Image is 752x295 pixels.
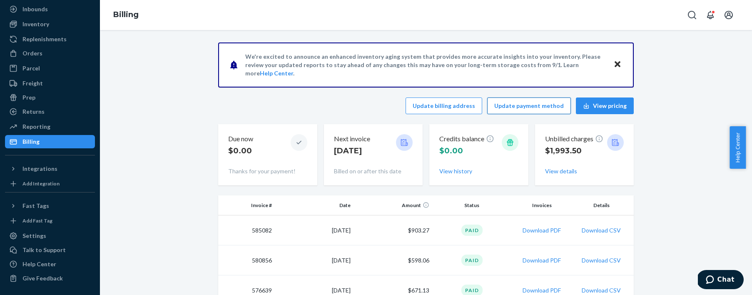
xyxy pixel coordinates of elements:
a: Help Center [5,257,95,271]
button: Integrations [5,162,95,175]
th: Status [433,195,511,215]
a: Inventory [5,17,95,31]
button: Open Search Box [684,7,700,23]
button: View history [439,167,472,175]
p: $1,993.50 [545,145,603,156]
div: Settings [22,232,46,240]
div: Orders [22,49,42,57]
button: Update billing address [406,97,482,114]
p: Thanks for your payment! [228,167,307,175]
a: Parcel [5,62,95,75]
th: Invoices [511,195,573,215]
div: Parcel [22,64,40,72]
td: 585082 [218,215,275,245]
div: Paid [461,255,483,266]
button: Download PDF [523,286,561,295]
td: [DATE] [275,245,354,275]
span: $0.00 [439,146,463,155]
button: Talk to Support [5,243,95,257]
p: Billed on or after this date [334,167,413,175]
th: Invoice # [218,195,275,215]
th: Date [275,195,354,215]
button: View details [545,167,577,175]
th: Details [573,195,634,215]
button: Help Center [730,126,746,169]
button: Open account menu [720,7,737,23]
a: Billing [5,135,95,148]
div: Freight [22,79,43,87]
p: Credits balance [439,134,494,144]
div: Talk to Support [22,246,66,254]
a: Billing [113,10,139,19]
p: Due now [228,134,253,144]
a: Add Fast Tag [5,216,95,226]
div: Inbounds [22,5,48,13]
a: Replenishments [5,32,95,46]
button: Download CSV [582,256,621,265]
div: Add Fast Tag [22,217,52,224]
div: Integrations [22,165,57,173]
div: Billing [22,137,40,146]
td: 580856 [218,245,275,275]
button: Download PDF [523,226,561,235]
button: Update payment method [487,97,571,114]
div: Returns [22,107,45,116]
div: Reporting [22,122,50,131]
div: Replenishments [22,35,67,43]
td: [DATE] [275,215,354,245]
a: Settings [5,229,95,242]
ol: breadcrumbs [107,3,145,27]
th: Amount [354,195,433,215]
div: Help Center [22,260,56,268]
button: Close [612,59,623,71]
button: Open notifications [702,7,719,23]
p: Next invoice [334,134,370,144]
a: Returns [5,105,95,118]
button: Download CSV [582,286,621,295]
div: Add Integration [22,180,60,187]
div: Inventory [22,20,49,28]
p: [DATE] [334,145,370,156]
p: We're excited to announce an enhanced inventory aging system that provides more accurate insights... [245,52,605,77]
a: Reporting [5,120,95,133]
a: Help Center [260,70,293,77]
a: Orders [5,47,95,60]
a: Freight [5,77,95,90]
button: Download CSV [582,226,621,235]
button: Fast Tags [5,199,95,212]
td: $598.06 [354,245,433,275]
td: $903.27 [354,215,433,245]
div: Paid [461,225,483,236]
iframe: Opens a widget where you can chat to one of our agents [698,270,744,291]
div: Give Feedback [22,274,63,282]
div: Fast Tags [22,202,49,210]
p: $0.00 [228,145,253,156]
div: Prep [22,93,35,102]
a: Add Integration [5,179,95,189]
a: Inbounds [5,2,95,16]
button: View pricing [576,97,634,114]
button: Download PDF [523,256,561,265]
p: Unbilled charges [545,134,603,144]
a: Prep [5,91,95,104]
button: Give Feedback [5,272,95,285]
